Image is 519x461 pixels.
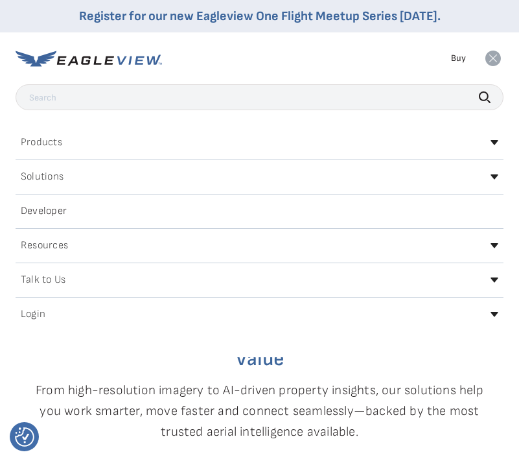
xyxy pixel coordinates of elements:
h2: Products [21,137,62,148]
p: From high-resolution imagery to AI-driven property insights, our solutions help you work smarter,... [16,380,503,442]
a: Developer [16,201,503,222]
input: Search [16,84,503,110]
a: Register for our new Eagleview One Flight Meetup Series [DATE]. [79,8,441,24]
button: Consent Preferences [15,427,34,447]
h2: Resources [21,241,68,251]
h2: Login [21,309,45,320]
a: Buy [451,53,466,64]
img: Revisit consent button [15,427,34,447]
h2: Developer [21,206,67,217]
h2: Talk to Us [21,275,65,285]
h2: Solutions [21,172,63,182]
